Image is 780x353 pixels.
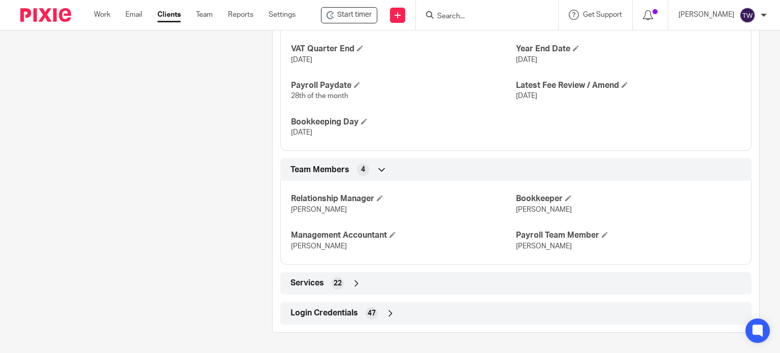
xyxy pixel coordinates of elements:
span: [PERSON_NAME] [291,206,347,213]
span: Team Members [290,165,349,175]
span: [PERSON_NAME] [516,243,572,250]
span: [DATE] [291,56,312,63]
img: svg%3E [739,7,756,23]
h4: Year End Date [516,44,741,54]
span: 4 [361,165,365,175]
input: Search [436,12,528,21]
span: 22 [334,278,342,288]
a: Work [94,10,110,20]
h4: Latest Fee Review / Amend [516,80,741,91]
h4: Bookkeeping Day [291,117,516,127]
img: Pixie [20,8,71,22]
h4: Relationship Manager [291,194,516,204]
span: 28th of the month [291,92,348,100]
a: Clients [157,10,181,20]
h4: Management Accountant [291,230,516,241]
h4: Bookkeeper [516,194,741,204]
a: Email [125,10,142,20]
a: Reports [228,10,253,20]
span: [PERSON_NAME] [516,206,572,213]
span: Services [290,278,324,288]
span: [DATE] [291,129,312,136]
p: [PERSON_NAME] [678,10,734,20]
span: [DATE] [516,56,537,63]
div: Cielo Costa Limited [321,7,377,23]
h4: VAT Quarter End [291,44,516,54]
span: Get Support [583,11,622,18]
h4: Payroll Team Member [516,230,741,241]
span: [DATE] [516,92,537,100]
span: [PERSON_NAME] [291,243,347,250]
a: Settings [269,10,296,20]
a: Team [196,10,213,20]
span: Start timer [337,10,372,20]
h4: Payroll Paydate [291,80,516,91]
span: Login Credentials [290,308,358,318]
span: 47 [368,308,376,318]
